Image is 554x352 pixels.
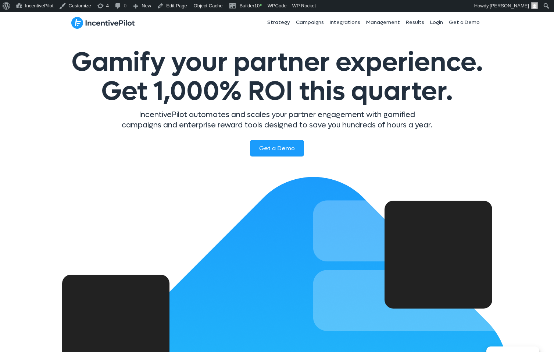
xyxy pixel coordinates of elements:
[214,13,483,32] nav: Header Menu
[446,13,483,32] a: Get a Demo
[101,74,453,109] span: Get 1,000% ROI this quarter.
[363,13,403,32] a: Management
[427,13,446,32] a: Login
[385,201,492,309] div: Video Player
[71,17,135,29] img: IncentivePilot
[403,13,427,32] a: Results
[121,110,433,130] p: IncentivePilot automates and scales your partner engagement with gamified campaigns and enterpris...
[250,140,304,156] a: Get a Demo
[260,1,262,9] span: •
[264,13,293,32] a: Strategy
[71,45,483,109] span: Gamify your partner experience.
[327,13,363,32] a: Integrations
[490,3,529,8] span: [PERSON_NAME]
[293,13,327,32] a: Campaigns
[259,144,295,152] span: Get a Demo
